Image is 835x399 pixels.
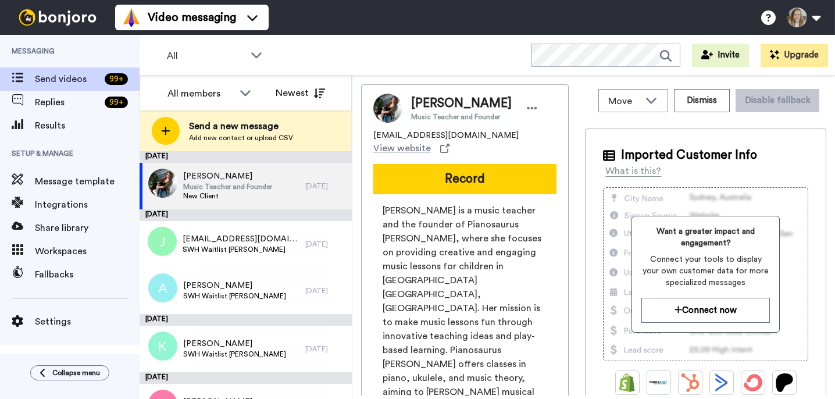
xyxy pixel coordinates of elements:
[674,89,730,112] button: Dismiss
[608,94,640,108] span: Move
[148,9,236,26] span: Video messaging
[183,338,286,350] span: [PERSON_NAME]
[105,97,128,108] div: 99 +
[681,373,700,392] img: Hubspot
[373,141,431,155] span: View website
[35,174,140,188] span: Message template
[35,119,140,133] span: Results
[761,44,828,67] button: Upgrade
[641,254,770,288] span: Connect your tools to display your own customer data for more specialized messages
[641,226,770,249] span: Want a greater impact and engagement?
[641,298,770,323] button: Connect now
[305,181,346,191] div: [DATE]
[618,373,637,392] img: Shopify
[167,49,245,63] span: All
[140,314,352,326] div: [DATE]
[712,373,731,392] img: ActiveCampaign
[35,268,140,282] span: Fallbacks
[305,240,346,249] div: [DATE]
[183,245,299,254] span: SWH Waitlist [PERSON_NAME]
[140,209,352,221] div: [DATE]
[411,95,512,112] span: [PERSON_NAME]
[373,164,556,194] button: Record
[148,169,177,198] img: d7b1c8d7-1028-45e7-b928-b33daf87d8a7.jpg
[35,244,140,258] span: Workspaces
[744,373,762,392] img: ConvertKit
[183,350,286,359] span: SWH Waitlist [PERSON_NAME]
[148,332,177,361] img: k.png
[411,112,512,122] span: Music Teacher and Founder
[35,198,140,212] span: Integrations
[775,373,794,392] img: Patreon
[183,182,272,191] span: Music Teacher and Founder
[373,94,402,123] img: Image of Bridey Gibson
[148,273,177,302] img: a.png
[140,151,352,163] div: [DATE]
[183,280,286,291] span: [PERSON_NAME]
[183,233,299,245] span: [EMAIL_ADDRESS][DOMAIN_NAME]
[167,87,234,101] div: All members
[52,368,100,377] span: Collapse menu
[305,286,346,295] div: [DATE]
[140,372,352,384] div: [DATE]
[35,95,100,109] span: Replies
[35,315,140,329] span: Settings
[183,191,272,201] span: New Client
[736,89,819,112] button: Disable fallback
[605,164,661,178] div: What is this?
[183,170,272,182] span: [PERSON_NAME]
[14,9,101,26] img: bj-logo-header-white.svg
[373,130,519,141] span: [EMAIL_ADDRESS][DOMAIN_NAME]
[122,8,141,27] img: vm-color.svg
[105,73,128,85] div: 99 +
[35,72,100,86] span: Send videos
[189,119,293,133] span: Send a new message
[148,227,177,256] img: j.png
[189,133,293,142] span: Add new contact or upload CSV
[650,373,668,392] img: Ontraport
[35,221,140,235] span: Share library
[30,365,109,380] button: Collapse menu
[621,147,757,164] span: Imported Customer Info
[305,344,346,354] div: [DATE]
[373,141,449,155] a: View website
[692,44,749,67] button: Invite
[183,291,286,301] span: SWH Waitlist [PERSON_NAME]
[267,81,334,105] button: Newest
